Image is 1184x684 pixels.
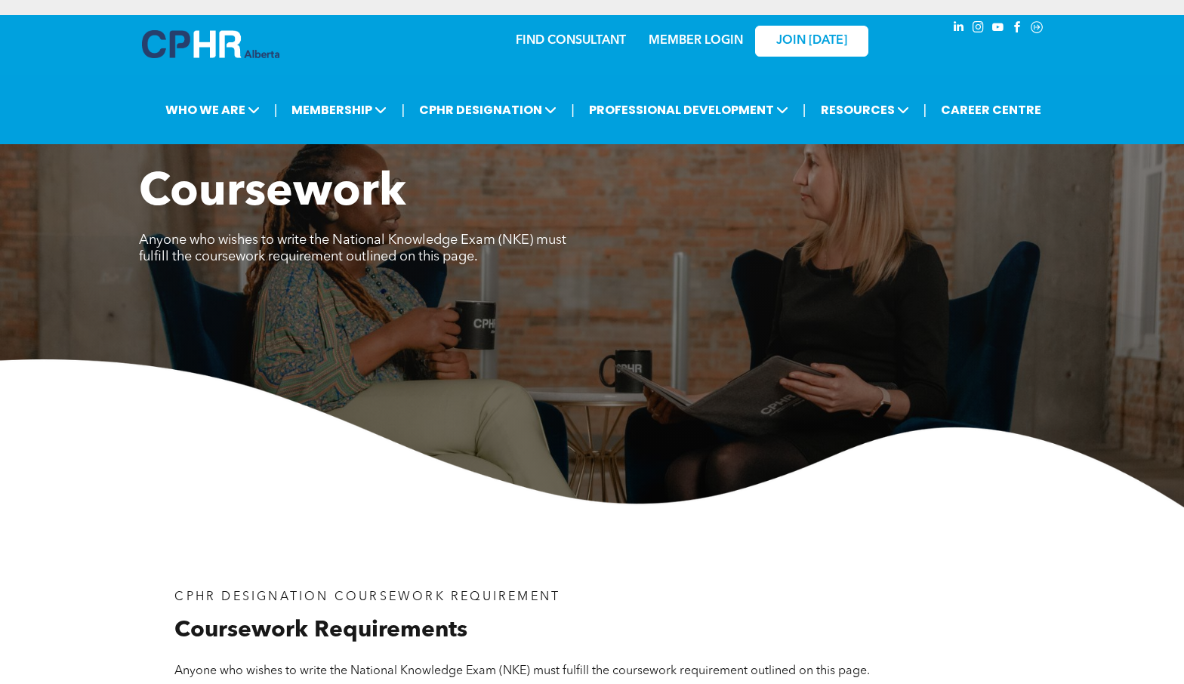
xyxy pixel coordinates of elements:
a: youtube [989,19,1006,39]
span: CPHR DESIGNATION COURSEWORK REQUIREMENT [174,591,560,603]
li: | [401,94,405,125]
a: MEMBER LOGIN [649,35,743,47]
a: instagram [970,19,986,39]
a: facebook [1009,19,1025,39]
span: MEMBERSHIP [287,96,391,124]
li: | [923,94,927,125]
span: Coursework [139,171,406,216]
span: WHO WE ARE [161,96,264,124]
li: | [803,94,806,125]
a: FIND CONSULTANT [516,35,626,47]
img: A blue and white logo for cp alberta [142,30,279,58]
a: JOIN [DATE] [755,26,868,57]
span: CPHR DESIGNATION [415,96,561,124]
span: RESOURCES [816,96,914,124]
span: Anyone who wishes to write the National Knowledge Exam (NKE) must fulfill the coursework requirem... [139,233,566,263]
a: Social network [1028,19,1045,39]
span: Coursework Requirements [174,619,467,642]
a: linkedin [950,19,967,39]
span: Anyone who wishes to write the National Knowledge Exam (NKE) must fulfill the coursework requirem... [174,665,870,677]
a: CAREER CENTRE [936,96,1046,124]
li: | [571,94,575,125]
li: | [274,94,278,125]
span: PROFESSIONAL DEVELOPMENT [584,96,793,124]
span: JOIN [DATE] [776,34,847,48]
